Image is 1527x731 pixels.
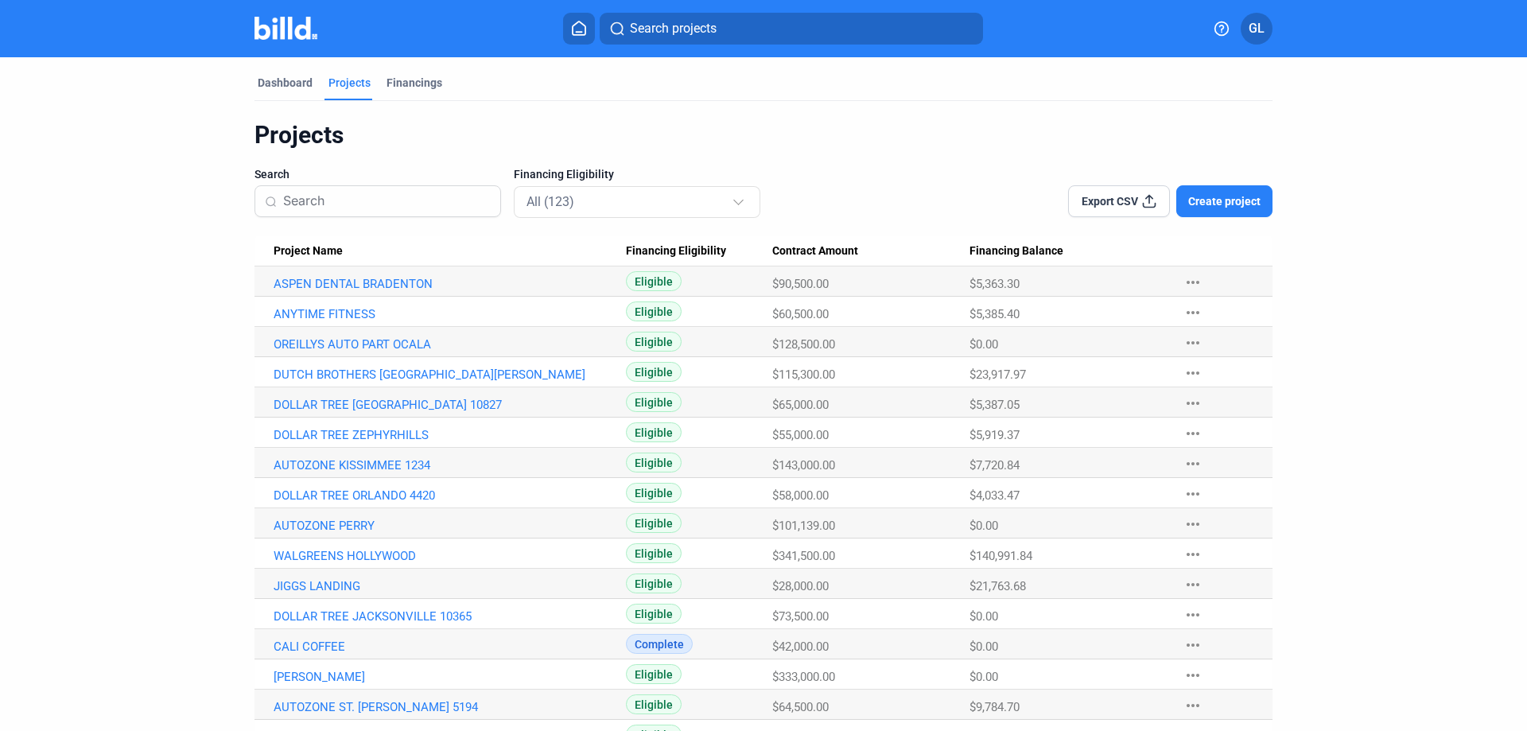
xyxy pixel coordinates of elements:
[969,337,998,352] span: $0.00
[969,488,1020,503] span: $4,033.47
[1183,424,1203,443] mat-icon: more_horiz
[1249,19,1265,38] span: GL
[1241,13,1272,45] button: GL
[626,604,682,624] span: Eligible
[1183,394,1203,413] mat-icon: more_horiz
[772,277,829,291] span: $90,500.00
[969,579,1026,593] span: $21,763.68
[626,244,772,259] div: Financing Eligibility
[772,307,829,321] span: $60,500.00
[254,120,1272,150] div: Projects
[969,367,1026,382] span: $23,917.97
[1183,364,1203,383] mat-icon: more_horiz
[274,640,626,654] a: CALI COFFEE
[772,367,835,382] span: $115,300.00
[772,428,829,442] span: $55,000.00
[1183,666,1203,685] mat-icon: more_horiz
[969,307,1020,321] span: $5,385.40
[772,458,835,472] span: $143,000.00
[772,700,829,714] span: $64,500.00
[772,519,835,533] span: $101,139.00
[1183,454,1203,473] mat-icon: more_horiz
[772,398,829,412] span: $65,000.00
[1183,575,1203,594] mat-icon: more_horiz
[1183,696,1203,715] mat-icon: more_horiz
[387,75,442,91] div: Financings
[626,362,682,382] span: Eligible
[772,670,835,684] span: $333,000.00
[969,428,1020,442] span: $5,919.37
[274,398,626,412] a: DOLLAR TREE [GEOGRAPHIC_DATA] 10827
[274,670,626,684] a: [PERSON_NAME]
[969,549,1032,563] span: $140,991.84
[283,185,491,218] input: Search
[526,194,574,209] mat-select-trigger: All (123)
[1068,185,1170,217] button: Export CSV
[969,519,998,533] span: $0.00
[969,700,1020,714] span: $9,784.70
[630,19,717,38] span: Search projects
[772,609,829,624] span: $73,500.00
[1183,545,1203,564] mat-icon: more_horiz
[258,75,313,91] div: Dashboard
[274,458,626,472] a: AUTOZONE KISSIMMEE 1234
[626,392,682,412] span: Eligible
[626,483,682,503] span: Eligible
[626,453,682,472] span: Eligible
[254,17,317,40] img: Billd Company Logo
[1082,193,1138,209] span: Export CSV
[274,549,626,563] a: WALGREENS HOLLYWOOD
[772,579,829,593] span: $28,000.00
[1176,185,1272,217] button: Create project
[772,640,829,654] span: $42,000.00
[626,301,682,321] span: Eligible
[514,166,614,182] span: Financing Eligibility
[626,271,682,291] span: Eligible
[772,549,835,563] span: $341,500.00
[274,277,626,291] a: ASPEN DENTAL BRADENTON
[969,398,1020,412] span: $5,387.05
[772,337,835,352] span: $128,500.00
[969,244,1168,259] div: Financing Balance
[772,244,858,259] span: Contract Amount
[1183,303,1203,322] mat-icon: more_horiz
[274,244,626,259] div: Project Name
[274,519,626,533] a: AUTOZONE PERRY
[626,574,682,593] span: Eligible
[626,422,682,442] span: Eligible
[1183,636,1203,655] mat-icon: more_horiz
[626,664,682,684] span: Eligible
[274,488,626,503] a: DOLLAR TREE ORLANDO 4420
[1183,333,1203,352] mat-icon: more_horiz
[626,244,726,259] span: Financing Eligibility
[969,458,1020,472] span: $7,720.84
[969,670,998,684] span: $0.00
[772,244,969,259] div: Contract Amount
[1183,484,1203,504] mat-icon: more_horiz
[626,543,682,563] span: Eligible
[1183,515,1203,534] mat-icon: more_horiz
[626,634,693,654] span: Complete
[328,75,371,91] div: Projects
[1188,193,1261,209] span: Create project
[626,513,682,533] span: Eligible
[274,700,626,714] a: AUTOZONE ST. [PERSON_NAME] 5194
[254,166,289,182] span: Search
[600,13,983,45] button: Search projects
[772,488,829,503] span: $58,000.00
[969,277,1020,291] span: $5,363.30
[274,579,626,593] a: JIGGS LANDING
[274,307,626,321] a: ANYTIME FITNESS
[626,332,682,352] span: Eligible
[274,244,343,259] span: Project Name
[1183,605,1203,624] mat-icon: more_horiz
[626,694,682,714] span: Eligible
[274,609,626,624] a: DOLLAR TREE JACKSONVILLE 10365
[274,428,626,442] a: DOLLAR TREE ZEPHYRHILLS
[1183,273,1203,292] mat-icon: more_horiz
[969,640,998,654] span: $0.00
[274,367,626,382] a: DUTCH BROTHERS [GEOGRAPHIC_DATA][PERSON_NAME]
[274,337,626,352] a: OREILLYS AUTO PART OCALA
[969,609,998,624] span: $0.00
[969,244,1063,259] span: Financing Balance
